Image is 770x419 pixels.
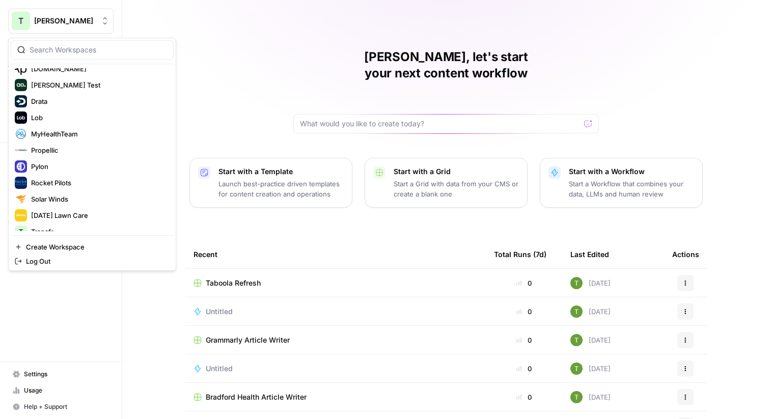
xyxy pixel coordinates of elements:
[194,278,478,288] a: Taboola Refresh
[570,277,611,289] div: [DATE]
[34,16,96,26] span: [PERSON_NAME]
[570,305,611,318] div: [DATE]
[15,177,27,189] img: Rocket Pilots Logo
[570,277,583,289] img: yba7bbzze900hr86j8rqqvfn473j
[494,335,554,345] div: 0
[31,64,166,74] span: [DOMAIN_NAME]
[31,80,166,90] span: [PERSON_NAME] Test
[24,402,109,411] span: Help + Support
[569,166,694,177] p: Start with a Workflow
[206,364,233,374] span: Untitled
[31,210,166,220] span: [DATE] Lawn Care
[570,362,583,375] img: yba7bbzze900hr86j8rqqvfn473j
[672,240,699,268] div: Actions
[24,386,109,395] span: Usage
[394,166,519,177] p: Start with a Grid
[15,209,27,221] img: Sunday Lawn Care Logo
[218,179,344,199] p: Launch best-practice driven templates for content creation and operations
[26,256,166,266] span: Log Out
[15,95,27,107] img: Drata Logo
[206,306,233,317] span: Untitled
[31,178,166,188] span: Rocket Pilots
[194,364,478,374] a: Untitled
[194,306,478,317] a: Untitled
[570,362,611,375] div: [DATE]
[570,334,583,346] img: yba7bbzze900hr86j8rqqvfn473j
[293,49,599,81] h1: [PERSON_NAME], let's start your next content workflow
[570,391,611,403] div: [DATE]
[206,335,290,345] span: Grammarly Article Writer
[494,306,554,317] div: 0
[15,193,27,205] img: Solar Winds Logo
[218,166,344,177] p: Start with a Template
[8,366,114,382] a: Settings
[11,240,174,254] a: Create Workspace
[31,129,166,139] span: MyHealthTeam
[31,161,166,172] span: Pylon
[15,63,27,75] img: Apollo.io Logo
[569,179,694,199] p: Start a Workflow that combines your data, LLMs and human review
[31,194,166,204] span: Solar Winds
[15,128,27,140] img: MyHealthTeam Logo
[189,158,352,208] button: Start with a TemplateLaunch best-practice driven templates for content creation and operations
[19,227,23,237] span: T
[494,240,546,268] div: Total Runs (7d)
[570,334,611,346] div: [DATE]
[15,111,27,124] img: Lob Logo
[540,158,703,208] button: Start with a WorkflowStart a Workflow that combines your data, LLMs and human review
[570,391,583,403] img: yba7bbzze900hr86j8rqqvfn473j
[31,113,166,123] span: Lob
[8,382,114,399] a: Usage
[494,278,554,288] div: 0
[570,240,609,268] div: Last Edited
[570,305,583,318] img: yba7bbzze900hr86j8rqqvfn473j
[394,179,519,199] p: Start a Grid with data from your CMS or create a blank one
[8,38,176,271] div: Workspace: Travis Demo
[494,364,554,374] div: 0
[15,144,27,156] img: Propellic Logo
[300,119,580,129] input: What would you like to create today?
[24,370,109,379] span: Settings
[31,145,166,155] span: Propellic
[206,278,261,288] span: Taboola Refresh
[8,399,114,415] button: Help + Support
[8,8,114,34] button: Workspace: Travis Demo
[31,227,166,237] span: Transfr
[194,392,478,402] a: Bradford Health Article Writer
[494,392,554,402] div: 0
[15,79,27,91] img: Dillon Test Logo
[11,254,174,268] a: Log Out
[206,392,307,402] span: Bradford Health Article Writer
[365,158,528,208] button: Start with a GridStart a Grid with data from your CMS or create a blank one
[31,96,166,106] span: Drata
[15,160,27,173] img: Pylon Logo
[18,15,23,27] span: T
[26,242,166,252] span: Create Workspace
[30,45,167,55] input: Search Workspaces
[194,335,478,345] a: Grammarly Article Writer
[194,240,478,268] div: Recent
